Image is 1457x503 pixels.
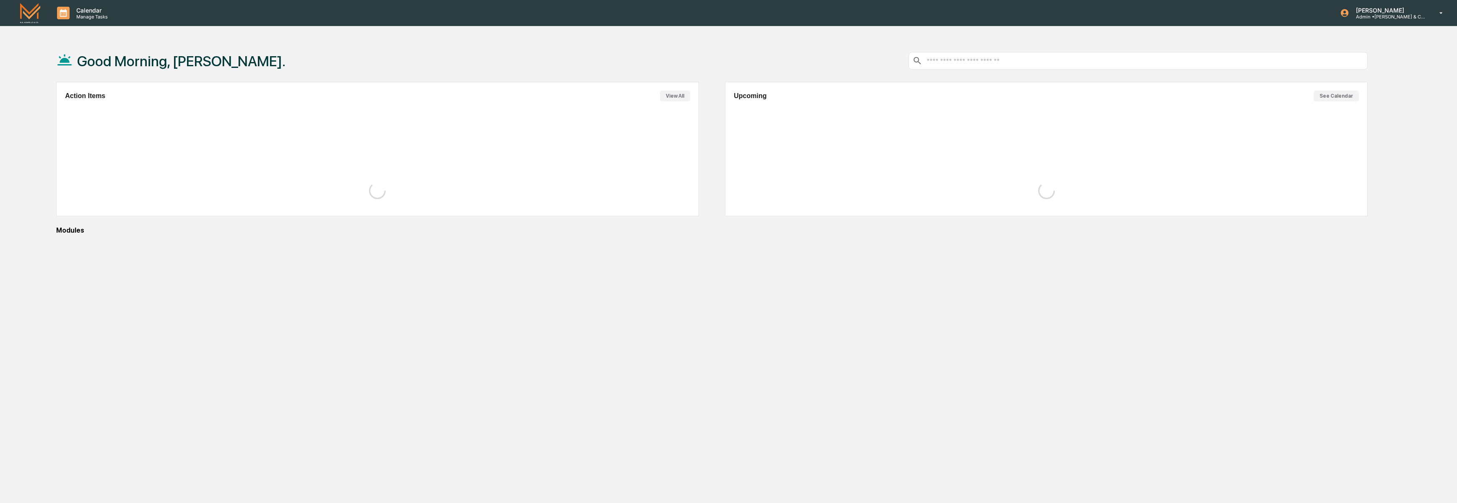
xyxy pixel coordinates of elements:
p: [PERSON_NAME] [1349,7,1427,14]
h2: Upcoming [734,92,766,100]
button: View All [660,91,690,101]
p: Calendar [70,7,112,14]
h2: Action Items [65,92,105,100]
p: Admin • [PERSON_NAME] & Co. - BD [1349,14,1427,20]
p: Manage Tasks [70,14,112,20]
img: logo [20,3,40,23]
div: Modules [56,226,1368,234]
button: See Calendar [1314,91,1359,101]
h1: Good Morning, [PERSON_NAME]. [77,53,286,70]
